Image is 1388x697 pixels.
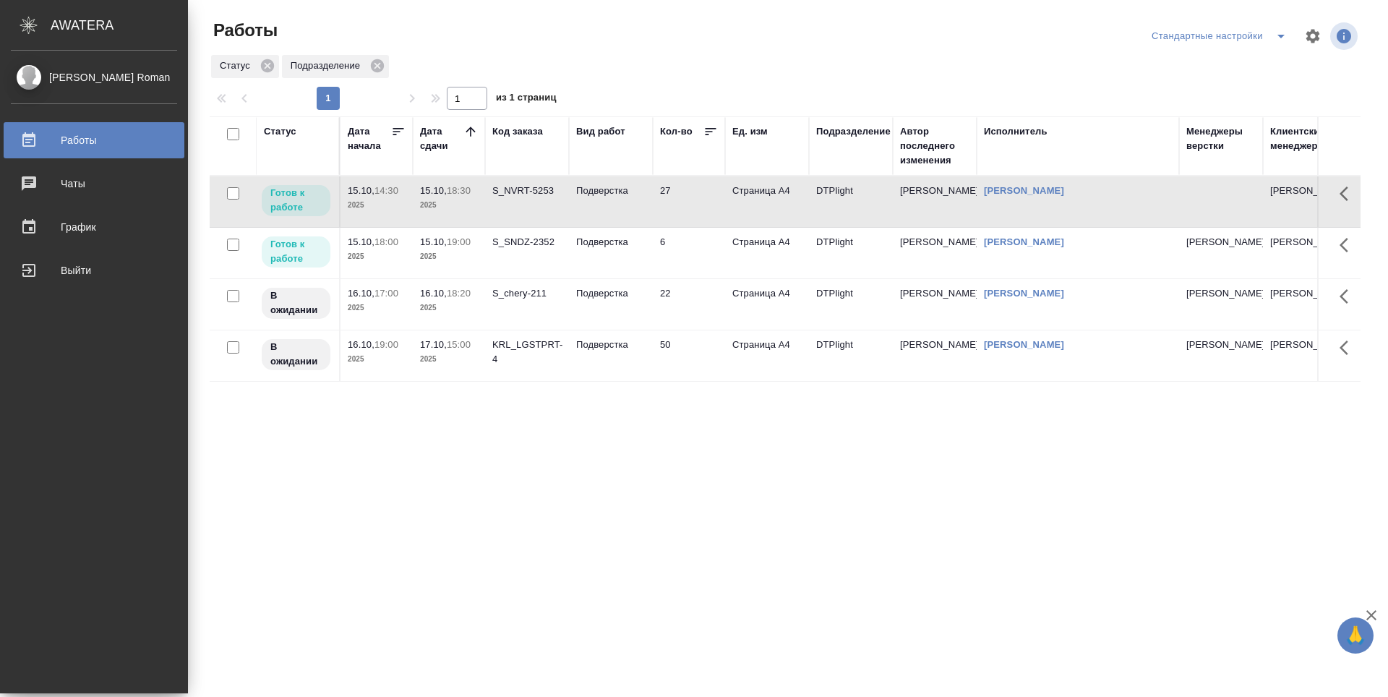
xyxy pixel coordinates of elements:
p: Готов к работе [270,186,322,215]
a: [PERSON_NAME] [984,288,1064,299]
a: График [4,209,184,245]
p: В ожидании [270,288,322,317]
p: 15.10, [348,236,374,247]
p: 2025 [348,249,406,264]
div: Исполнитель назначен, приступать к работе пока рано [260,338,332,372]
td: Страница А4 [725,176,809,227]
p: 2025 [348,198,406,213]
p: 18:20 [447,288,471,299]
div: Чаты [11,173,177,194]
p: 16.10, [348,288,374,299]
p: 14:30 [374,185,398,196]
td: [PERSON_NAME] [1263,330,1347,381]
p: 16.10, [348,339,374,350]
p: 16.10, [420,288,447,299]
p: [PERSON_NAME] [1186,338,1256,352]
p: Готов к работе [270,237,322,266]
p: Подверстка [576,286,646,301]
div: AWATERA [51,11,188,40]
button: 🙏 [1337,617,1374,654]
div: График [11,216,177,238]
p: Подверстка [576,235,646,249]
td: [PERSON_NAME] [893,176,977,227]
div: Статус [264,124,296,139]
td: Страница А4 [725,228,809,278]
div: S_SNDZ-2352 [492,235,562,249]
div: Подразделение [282,55,389,78]
span: из 1 страниц [496,89,557,110]
p: 15.10, [348,185,374,196]
td: 6 [653,228,725,278]
p: 2025 [420,198,478,213]
div: Исполнитель может приступить к работе [260,184,332,218]
div: Подразделение [816,124,891,139]
div: Ед. изм [732,124,768,139]
td: DTPlight [809,279,893,330]
button: Здесь прячутся важные кнопки [1331,330,1366,365]
td: DTPlight [809,176,893,227]
p: 17.10, [420,339,447,350]
p: 2025 [420,301,478,315]
div: [PERSON_NAME] Roman [11,69,177,85]
p: 15.10, [420,236,447,247]
p: 2025 [420,352,478,367]
button: Здесь прячутся важные кнопки [1331,176,1366,211]
td: 22 [653,279,725,330]
td: [PERSON_NAME] [1263,228,1347,278]
div: S_chery-211 [492,286,562,301]
td: [PERSON_NAME] [893,228,977,278]
a: [PERSON_NAME] [984,236,1064,247]
div: Исполнитель [984,124,1048,139]
div: KRL_LGSTPRT-4 [492,338,562,367]
a: Работы [4,122,184,158]
td: Страница А4 [725,330,809,381]
td: [PERSON_NAME] [893,330,977,381]
p: 18:00 [374,236,398,247]
td: DTPlight [809,330,893,381]
span: Работы [210,19,278,42]
div: split button [1148,25,1295,48]
p: Подверстка [576,338,646,352]
a: [PERSON_NAME] [984,339,1064,350]
p: 19:00 [374,339,398,350]
p: [PERSON_NAME] [1186,235,1256,249]
p: 2025 [348,352,406,367]
td: [PERSON_NAME] [1263,279,1347,330]
p: 2025 [348,301,406,315]
td: 27 [653,176,725,227]
div: Менеджеры верстки [1186,124,1256,153]
div: Работы [11,129,177,151]
button: Здесь прячутся важные кнопки [1331,228,1366,262]
p: 15:00 [447,339,471,350]
td: [PERSON_NAME] [1263,176,1347,227]
td: [PERSON_NAME] [893,279,977,330]
a: Выйти [4,252,184,288]
p: 19:00 [447,236,471,247]
div: Статус [211,55,279,78]
p: Подразделение [291,59,365,73]
p: 17:00 [374,288,398,299]
div: Автор последнего изменения [900,124,969,168]
div: Клиентские менеджеры [1270,124,1340,153]
a: Чаты [4,166,184,202]
div: Вид работ [576,124,625,139]
p: Подверстка [576,184,646,198]
div: S_NVRT-5253 [492,184,562,198]
div: Дата начала [348,124,391,153]
a: [PERSON_NAME] [984,185,1064,196]
div: Выйти [11,260,177,281]
div: Дата сдачи [420,124,463,153]
td: DTPlight [809,228,893,278]
p: В ожидании [270,340,322,369]
p: 15.10, [420,185,447,196]
div: Кол-во [660,124,693,139]
p: 2025 [420,249,478,264]
button: Здесь прячутся важные кнопки [1331,279,1366,314]
p: Статус [220,59,255,73]
td: Страница А4 [725,279,809,330]
p: [PERSON_NAME] [1186,286,1256,301]
td: 50 [653,330,725,381]
div: Код заказа [492,124,543,139]
span: 🙏 [1343,620,1368,651]
p: 18:30 [447,185,471,196]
